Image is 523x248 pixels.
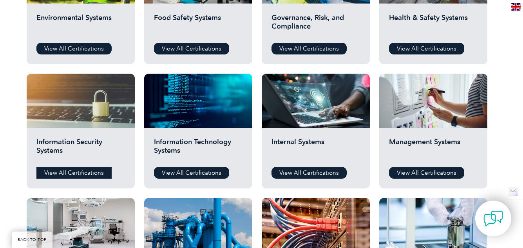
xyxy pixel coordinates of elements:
[389,13,478,37] h2: Health & Safety Systems
[36,13,125,37] h2: Environmental Systems
[271,13,360,37] h2: Governance, Risk, and Compliance
[271,167,347,179] a: View All Certifications
[36,138,125,161] h2: Information Security Systems
[389,138,478,161] h2: Management Systems
[389,167,464,179] a: View All Certifications
[271,43,347,54] a: View All Certifications
[154,138,242,161] h2: Information Technology Systems
[511,3,521,11] img: en
[271,138,360,161] h2: Internal Systems
[389,43,464,54] a: View All Certifications
[36,43,112,54] a: View All Certifications
[12,232,52,248] a: BACK TO TOP
[154,13,242,37] h2: Food Safety Systems
[154,167,229,179] a: View All Certifications
[483,209,503,228] img: contact-chat.png
[36,167,112,179] a: View All Certifications
[154,43,229,54] a: View All Certifications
